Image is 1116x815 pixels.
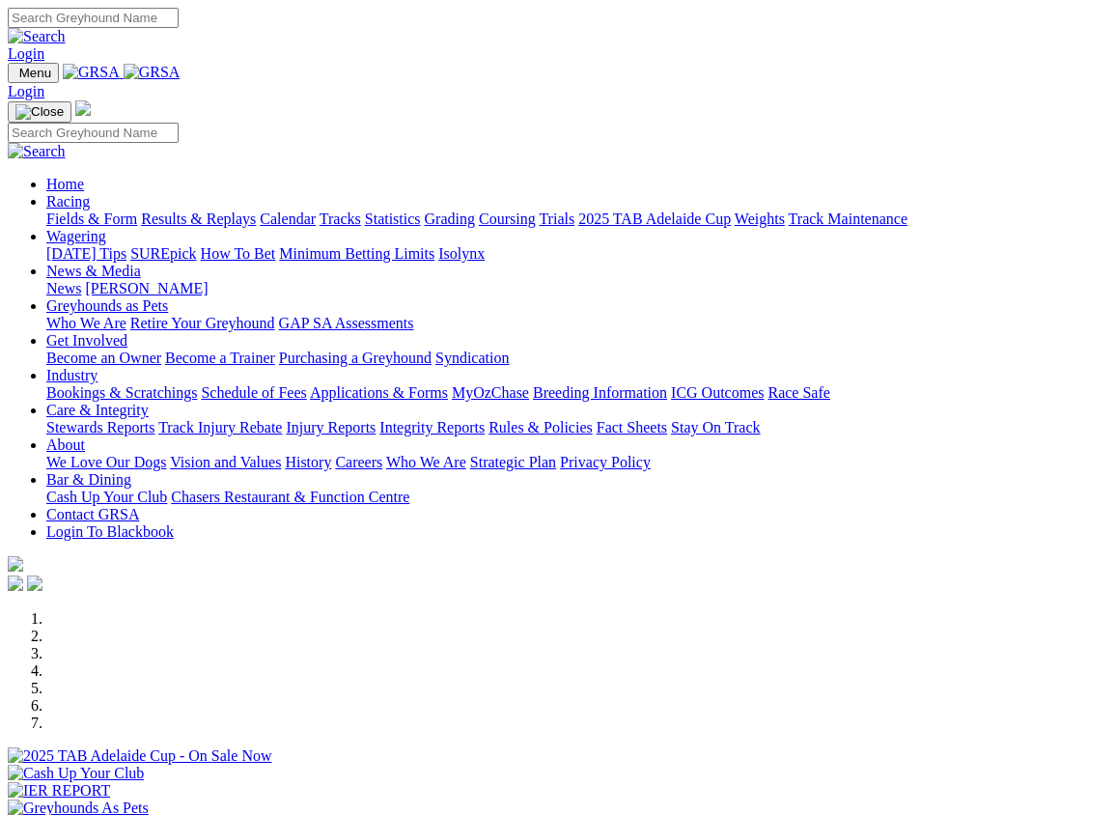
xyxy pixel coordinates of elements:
input: Search [8,8,179,28]
img: Search [8,28,66,45]
a: Purchasing a Greyhound [279,350,432,366]
a: Home [46,176,84,192]
a: Results & Replays [141,211,256,227]
a: Who We Are [46,315,126,331]
img: GRSA [124,64,181,81]
a: Race Safe [767,384,829,401]
img: logo-grsa-white.png [8,556,23,572]
a: Industry [46,367,98,383]
img: Cash Up Your Club [8,765,144,782]
button: Toggle navigation [8,101,71,123]
a: Breeding Information [533,384,667,401]
a: Calendar [260,211,316,227]
a: [DATE] Tips [46,245,126,262]
img: IER REPORT [8,782,110,800]
a: Isolynx [438,245,485,262]
a: [PERSON_NAME] [85,280,208,296]
span: Menu [19,66,51,80]
img: twitter.svg [27,576,42,591]
a: Get Involved [46,332,127,349]
div: Industry [46,384,1108,402]
a: Fields & Form [46,211,137,227]
a: Track Maintenance [789,211,907,227]
a: Rules & Policies [488,419,593,436]
a: How To Bet [201,245,276,262]
a: Trials [539,211,574,227]
a: Login [8,45,44,62]
a: Chasers Restaurant & Function Centre [171,489,409,505]
a: News [46,280,81,296]
a: 2025 TAB Adelaide Cup [578,211,731,227]
div: Bar & Dining [46,489,1108,506]
button: Toggle navigation [8,63,59,83]
a: Injury Reports [286,419,376,436]
a: MyOzChase [452,384,529,401]
a: Weights [735,211,785,227]
a: Strategic Plan [470,454,556,470]
a: Track Injury Rebate [158,419,282,436]
a: Stewards Reports [46,419,154,436]
img: Search [8,143,66,160]
a: Care & Integrity [46,402,149,418]
a: News & Media [46,263,141,279]
a: History [285,454,331,470]
img: 2025 TAB Adelaide Cup - On Sale Now [8,747,272,765]
a: SUREpick [130,245,196,262]
a: Bar & Dining [46,471,131,488]
a: We Love Our Dogs [46,454,166,470]
a: Applications & Forms [310,384,448,401]
div: Get Involved [46,350,1108,367]
a: ICG Outcomes [671,384,764,401]
a: Become an Owner [46,350,161,366]
a: Cash Up Your Club [46,489,167,505]
a: Minimum Betting Limits [279,245,434,262]
a: Retire Your Greyhound [130,315,275,331]
a: Bookings & Scratchings [46,384,197,401]
a: Login To Blackbook [46,523,174,540]
a: Coursing [479,211,536,227]
a: Stay On Track [671,419,760,436]
div: Racing [46,211,1108,228]
a: Tracks [320,211,361,227]
a: Racing [46,193,90,210]
div: Greyhounds as Pets [46,315,1108,332]
div: News & Media [46,280,1108,297]
input: Search [8,123,179,143]
a: Statistics [365,211,421,227]
div: Care & Integrity [46,419,1108,436]
a: Syndication [435,350,509,366]
a: About [46,436,85,453]
img: Close [15,104,64,120]
a: Vision and Values [170,454,281,470]
a: Become a Trainer [165,350,275,366]
a: Login [8,83,44,99]
a: Greyhounds as Pets [46,297,168,314]
a: Privacy Policy [560,454,651,470]
img: facebook.svg [8,576,23,591]
a: Who We Are [386,454,466,470]
div: Wagering [46,245,1108,263]
div: About [46,454,1108,471]
a: Careers [335,454,382,470]
a: Wagering [46,228,106,244]
a: Contact GRSA [46,506,139,522]
a: GAP SA Assessments [279,315,414,331]
img: GRSA [63,64,120,81]
a: Schedule of Fees [201,384,306,401]
a: Integrity Reports [379,419,485,436]
img: logo-grsa-white.png [75,100,91,116]
a: Grading [425,211,475,227]
a: Fact Sheets [597,419,667,436]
